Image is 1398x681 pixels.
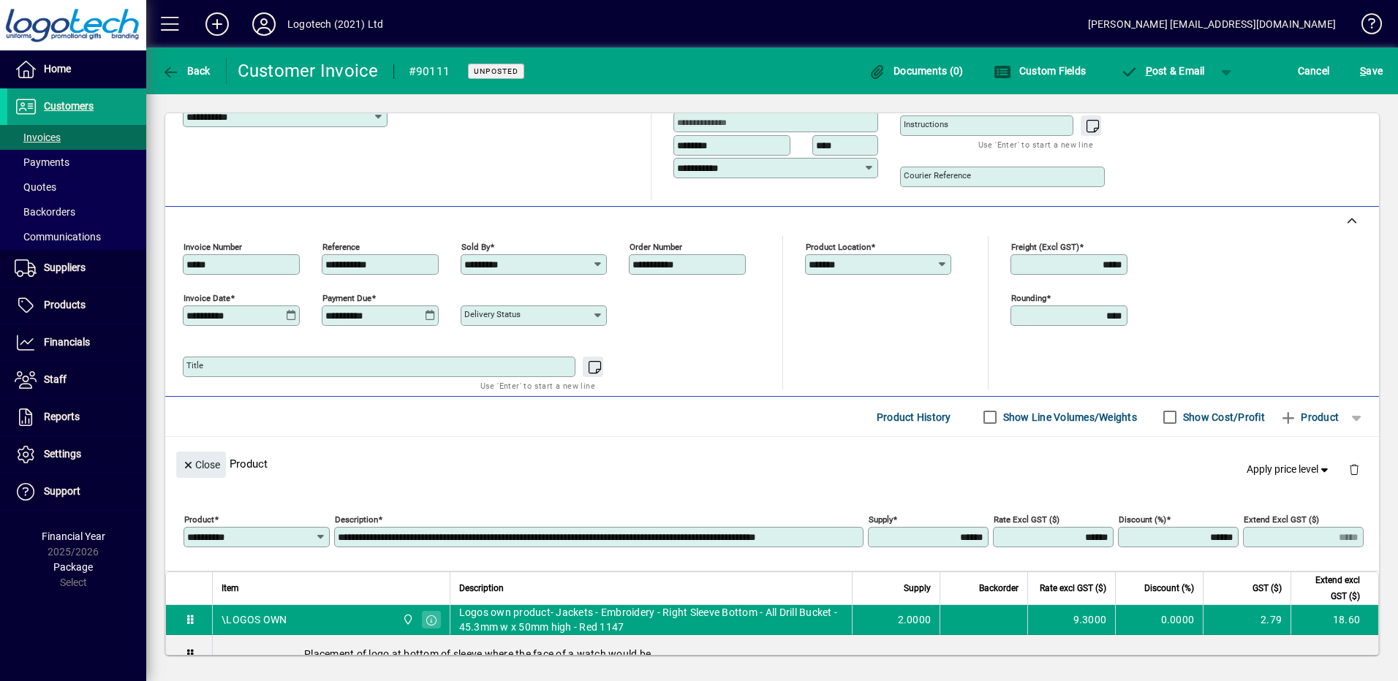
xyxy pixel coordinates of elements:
[15,156,69,168] span: Payments
[1291,605,1378,635] td: 18.60
[7,175,146,199] a: Quotes
[904,170,971,180] mat-label: Courier Reference
[1272,404,1346,430] button: Product
[7,399,146,435] a: Reports
[1040,580,1106,596] span: Rate excl GST ($)
[994,65,1086,77] span: Custom Fields
[182,453,220,477] span: Close
[904,119,948,129] mat-label: Instructions
[186,360,203,370] mat-label: Title
[7,125,146,150] a: Invoices
[7,150,146,175] a: Payments
[42,530,105,542] span: Financial Year
[1360,65,1366,77] span: S
[1350,3,1380,50] a: Knowledge Base
[877,406,951,429] span: Product History
[194,11,241,37] button: Add
[241,11,287,37] button: Profile
[7,199,146,224] a: Backorders
[904,580,931,596] span: Supply
[158,58,214,84] button: Back
[53,561,93,573] span: Package
[44,299,86,311] span: Products
[1337,452,1372,487] button: Delete
[44,336,90,348] span: Financials
[1115,605,1203,635] td: 0.0000
[213,635,1378,673] div: Placement of logo at bottom of sleeve where the face of a watch would be.
[44,262,86,273] span: Suppliers
[322,293,371,303] mat-label: Payment due
[287,12,383,36] div: Logotech (2021) Ltd
[871,404,957,430] button: Product History
[979,580,1019,596] span: Backorder
[1203,605,1291,635] td: 2.79
[7,51,146,88] a: Home
[464,309,521,319] mat-label: Delivery status
[1252,580,1282,596] span: GST ($)
[398,612,415,628] span: Central
[630,242,682,252] mat-label: Order number
[7,436,146,473] a: Settings
[1113,58,1212,84] button: Post & Email
[222,612,287,627] div: \LOGOS OWN
[7,287,146,324] a: Products
[1180,410,1265,425] label: Show Cost/Profit
[1011,242,1079,252] mat-label: Freight (excl GST)
[1011,293,1046,303] mat-label: Rounding
[15,181,56,193] span: Quotes
[1119,514,1166,525] mat-label: Discount (%)
[184,293,230,303] mat-label: Invoice date
[1247,462,1331,477] span: Apply price level
[1241,457,1337,483] button: Apply price level
[1037,612,1106,627] div: 9.3000
[869,514,893,525] mat-label: Supply
[1337,463,1372,476] app-page-header-button: Delete
[409,60,450,83] div: #90111
[7,250,146,286] a: Suppliers
[222,580,239,596] span: Item
[184,242,242,252] mat-label: Invoice number
[335,514,378,525] mat-label: Description
[238,59,379,83] div: Customer Invoice
[459,605,844,634] span: Logos own product- Jackets - Embroidery - Right Sleeve Bottom - All Drill Bucket - 45.3mm w x 50m...
[173,457,230,471] app-page-header-button: Close
[1088,12,1336,36] div: [PERSON_NAME] [EMAIL_ADDRESS][DOMAIN_NAME]
[44,373,67,385] span: Staff
[44,100,94,112] span: Customers
[44,63,71,75] span: Home
[474,66,518,76] span: Unposted
[1146,65,1152,77] span: P
[146,58,227,84] app-page-header-button: Back
[165,437,1379,490] div: Product
[7,473,146,510] a: Support
[176,452,226,478] button: Close
[459,580,504,596] span: Description
[869,65,964,77] span: Documents (0)
[15,231,101,243] span: Communications
[1294,58,1334,84] button: Cancel
[15,132,61,143] span: Invoices
[44,448,81,460] span: Settings
[1280,406,1339,429] span: Product
[322,242,360,252] mat-label: Reference
[44,411,80,422] span: Reports
[15,206,75,218] span: Backorders
[461,242,490,252] mat-label: Sold by
[1356,58,1386,84] button: Save
[1120,65,1205,77] span: ost & Email
[978,136,1093,153] mat-hint: Use 'Enter' to start a new line
[480,377,595,394] mat-hint: Use 'Enter' to start a new line
[1300,572,1360,604] span: Extend excl GST ($)
[7,362,146,398] a: Staff
[162,65,211,77] span: Back
[806,242,871,252] mat-label: Product location
[44,485,80,497] span: Support
[1360,59,1383,83] span: ave
[994,514,1059,525] mat-label: Rate excl GST ($)
[1000,410,1137,425] label: Show Line Volumes/Weights
[1144,580,1194,596] span: Discount (%)
[865,58,967,84] button: Documents (0)
[1298,59,1330,83] span: Cancel
[7,224,146,249] a: Communications
[184,514,214,525] mat-label: Product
